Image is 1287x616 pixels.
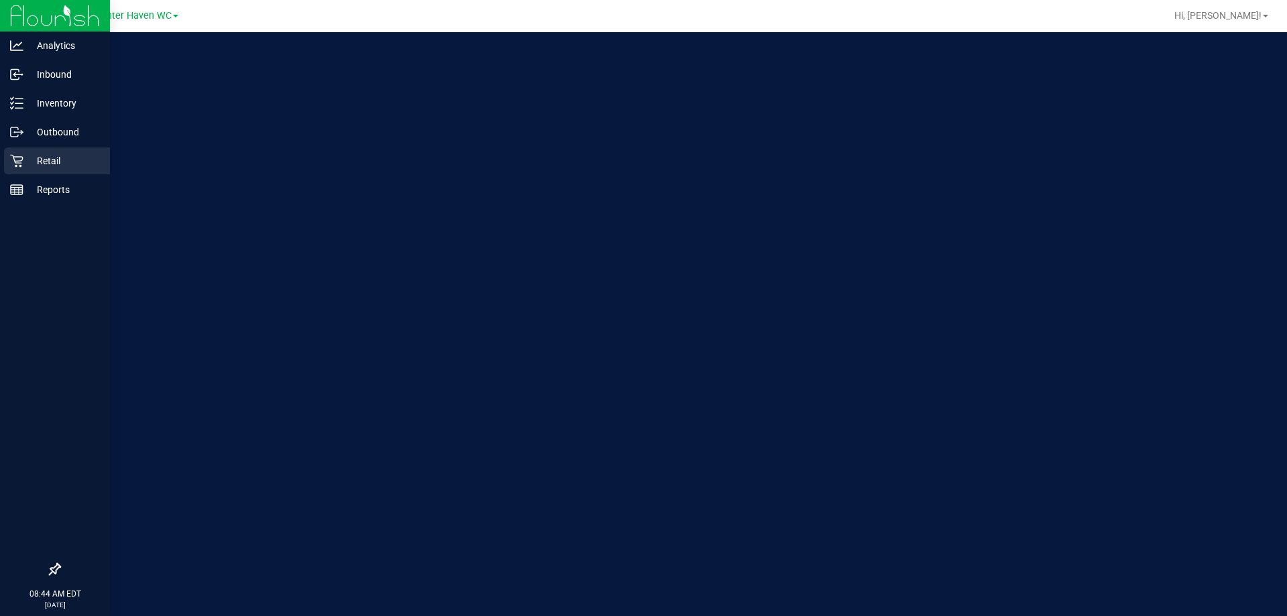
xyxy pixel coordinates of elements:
p: Analytics [23,38,104,54]
inline-svg: Retail [10,154,23,168]
p: Inbound [23,66,104,82]
span: Winter Haven WC [95,10,172,21]
span: Hi, [PERSON_NAME]! [1174,10,1262,21]
p: [DATE] [6,600,104,610]
p: Outbound [23,124,104,140]
inline-svg: Inventory [10,97,23,110]
p: 08:44 AM EDT [6,588,104,600]
inline-svg: Inbound [10,68,23,81]
p: Inventory [23,95,104,111]
p: Reports [23,182,104,198]
inline-svg: Analytics [10,39,23,52]
inline-svg: Outbound [10,125,23,139]
inline-svg: Reports [10,183,23,196]
p: Retail [23,153,104,169]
